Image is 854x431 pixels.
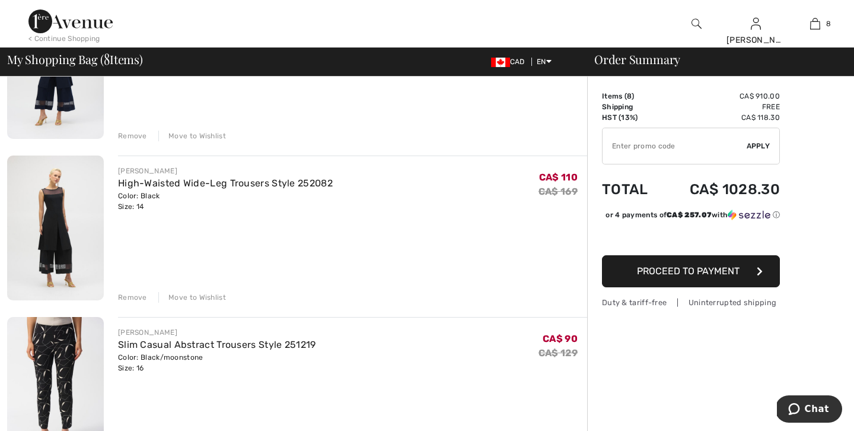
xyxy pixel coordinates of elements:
input: Promo code [603,128,747,164]
a: 8 [786,17,844,31]
span: Proceed to Payment [637,265,740,277]
span: CAD [491,58,530,66]
img: Sezzle [728,210,770,220]
span: My Shopping Bag ( Items) [7,53,143,65]
iframe: Opens a widget where you can chat to one of our agents [777,395,842,425]
a: Slim Casual Abstract Trousers Style 251219 [118,339,316,350]
div: Remove [118,131,147,141]
div: Move to Wishlist [158,292,226,303]
span: EN [537,58,552,66]
td: CA$ 118.30 [662,112,780,123]
div: or 4 payments of with [606,210,780,220]
a: High-Waisted Wide-Leg Trousers Style 252082 [118,178,333,189]
div: Color: Black Size: 14 [118,191,333,212]
span: CA$ 90 [543,333,578,344]
div: Color: Black/moonstone Size: 16 [118,352,316,373]
div: Remove [118,292,147,303]
img: High-Waisted Wide-Leg Trousers Style 252082 [7,156,104,300]
td: Free [662,102,780,112]
a: Sign In [751,18,761,29]
s: CA$ 169 [538,186,578,197]
td: CA$ 910.00 [662,91,780,102]
td: Shipping [602,102,662,112]
span: Apply [747,141,770,151]
td: Total [602,169,662,210]
img: Canadian Dollar [491,58,510,67]
img: search the website [692,17,702,31]
div: Move to Wishlist [158,131,226,141]
iframe: PayPal-paypal [602,224,780,251]
td: Items ( ) [602,91,662,102]
div: Order Summary [580,53,847,65]
div: < Continue Shopping [28,33,100,44]
s: CA$ 129 [538,347,578,359]
span: CA$ 110 [539,172,578,183]
span: 8 [627,92,632,100]
span: 8 [826,18,831,29]
div: Duty & tariff-free | Uninterrupted shipping [602,297,780,308]
img: 1ère Avenue [28,9,113,33]
td: CA$ 1028.30 [662,169,780,210]
td: HST (13%) [602,112,662,123]
img: My Info [751,17,761,31]
span: CA$ 257.07 [667,211,712,219]
img: My Bag [810,17,820,31]
div: or 4 payments ofCA$ 257.07withSezzle Click to learn more about Sezzle [602,210,780,224]
div: [PERSON_NAME] [118,166,333,176]
span: 8 [104,50,110,66]
button: Proceed to Payment [602,255,780,287]
div: [PERSON_NAME] [118,327,316,338]
div: [PERSON_NAME] [726,34,785,46]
